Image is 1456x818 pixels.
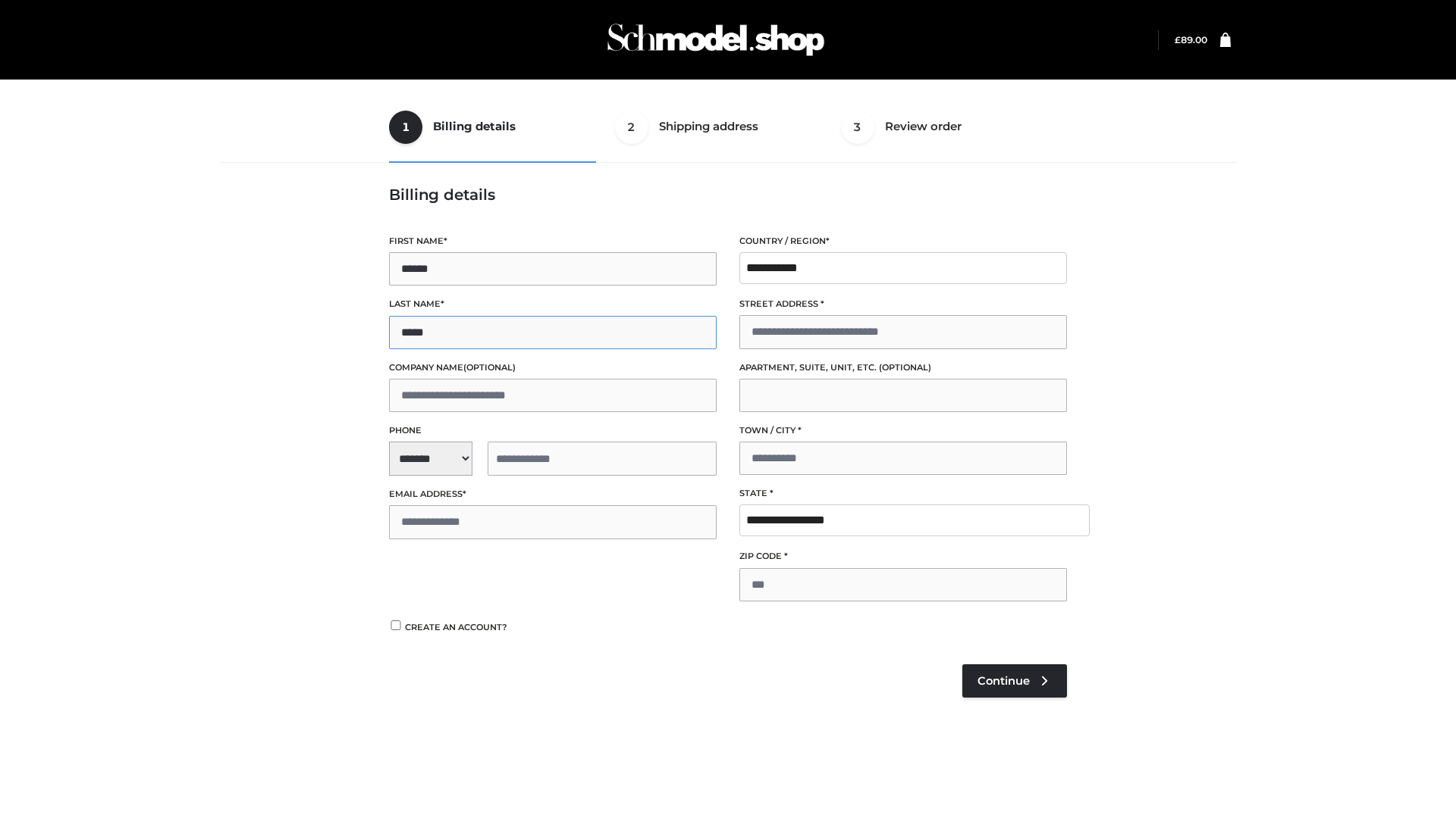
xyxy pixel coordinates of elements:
input: Create an account? [389,620,403,630]
label: Street address [739,297,1067,311]
span: Create an account? [405,622,507,632]
label: State [739,486,1067,501]
label: First name [389,234,717,248]
a: £89.00 [1175,34,1207,45]
bdi: 89.00 [1175,34,1207,45]
span: (optional) [463,362,516,373]
label: Email address [389,487,717,501]
label: Last name [389,297,717,311]
h3: Billing details [389,186,1067,204]
a: Continue [962,664,1067,698]
label: Company name [389,361,717,375]
img: Schmodel Admin 964 [602,10,830,70]
span: (optional) [879,362,931,373]
span: £ [1175,34,1181,45]
label: Phone [389,423,717,438]
label: ZIP Code [739,549,1067,564]
label: Town / City [739,423,1067,438]
label: Apartment, suite, unit, etc. [739,361,1067,375]
label: Country / Region [739,234,1067,248]
span: Continue [977,674,1030,688]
